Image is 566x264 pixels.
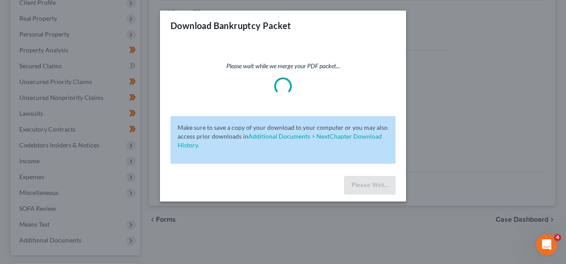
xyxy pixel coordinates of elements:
[171,62,395,70] p: Please wait while we merge your PDF packet...
[352,181,388,189] span: Please Wait...
[178,132,382,149] a: Additional Documents > NextChapter Download History.
[536,234,557,255] iframe: Intercom live chat
[344,176,395,194] button: Please Wait...
[178,123,388,150] p: Make sure to save a copy of your download to your computer or you may also access prior downloads in
[171,19,291,32] h3: Download Bankruptcy Packet
[554,234,561,241] span: 4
